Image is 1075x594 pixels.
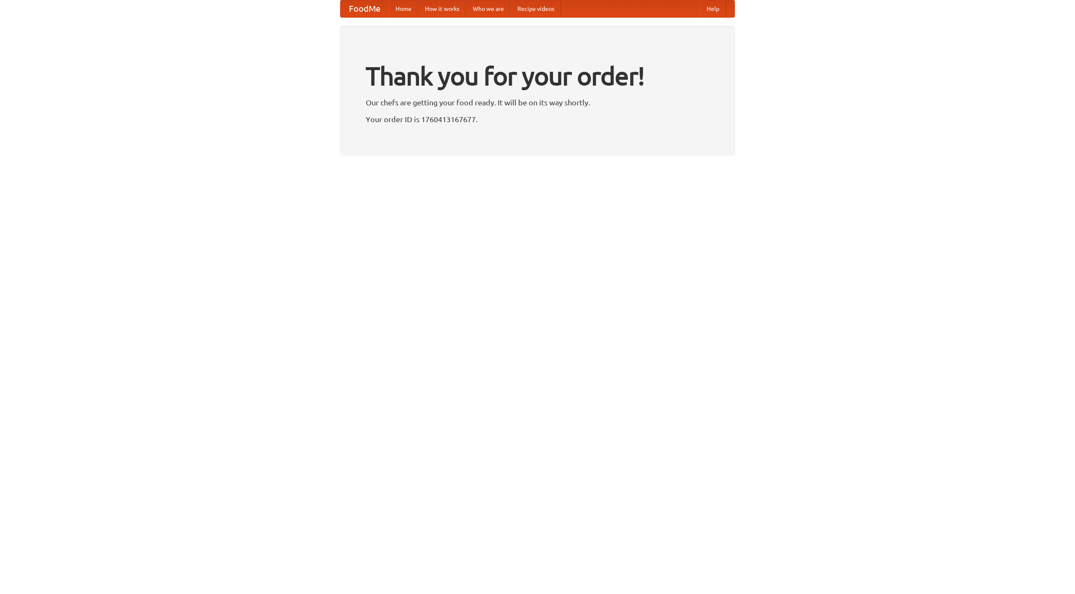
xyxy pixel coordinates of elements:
p: Your order ID is 1760413167677. [366,113,709,126]
a: Home [389,0,418,17]
a: Who we are [466,0,511,17]
h1: Thank you for your order! [366,56,709,96]
a: FoodMe [341,0,389,17]
a: Recipe videos [511,0,561,17]
a: Help [700,0,726,17]
p: Our chefs are getting your food ready. It will be on its way shortly. [366,96,709,109]
a: How it works [418,0,466,17]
